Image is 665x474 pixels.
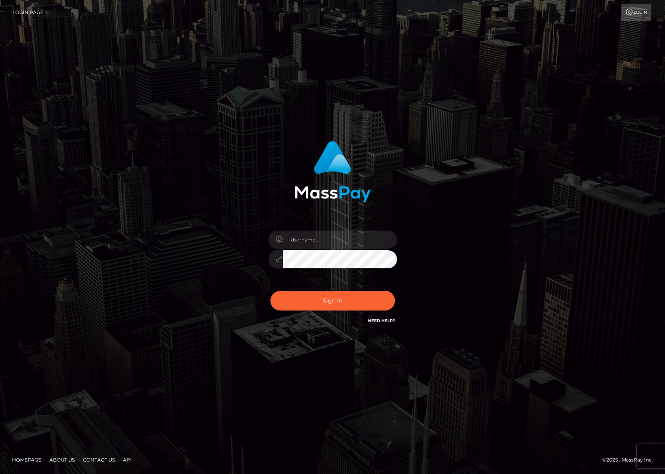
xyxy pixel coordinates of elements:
a: API [120,454,135,466]
input: Username... [283,231,397,249]
a: About Us [46,454,78,466]
a: Contact Us [80,454,118,466]
a: Login [621,4,651,21]
a: Login Page [12,4,43,21]
button: Sign in [270,291,395,311]
img: MassPay Login [295,141,371,202]
div: © 2025 , MassPay Inc. [602,456,659,464]
a: Homepage [9,454,45,466]
a: Need Help? [368,318,395,323]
